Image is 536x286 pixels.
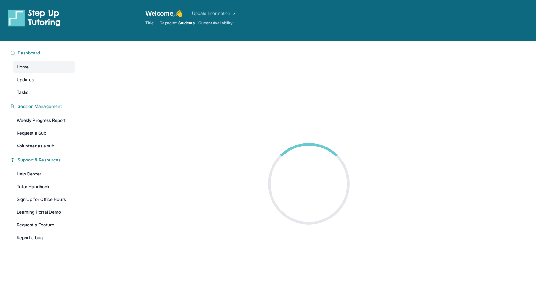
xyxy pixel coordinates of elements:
[17,64,29,70] span: Home
[13,140,75,152] a: Volunteer as a sub
[13,219,75,231] a: Request a Feature
[13,87,75,98] a: Tasks
[17,76,34,83] span: Updates
[18,157,61,163] span: Support & Resources
[13,232,75,243] a: Report a bug
[178,20,195,25] span: Students
[145,20,154,25] span: Title:
[13,206,75,218] a: Learning Portal Demo
[15,50,71,56] button: Dashboard
[230,10,237,17] img: Chevron Right
[13,74,75,85] a: Updates
[145,9,183,18] span: Welcome, 👋
[15,157,71,163] button: Support & Resources
[13,61,75,73] a: Home
[160,20,177,25] span: Capacity:
[15,103,71,110] button: Session Management
[8,9,61,27] img: logo
[13,194,75,205] a: Sign Up for Office Hours
[18,50,40,56] span: Dashboard
[192,10,237,17] a: Update Information
[13,127,75,139] a: Request a Sub
[17,89,28,96] span: Tasks
[18,103,62,110] span: Session Management
[13,168,75,180] a: Help Center
[13,181,75,192] a: Tutor Handbook
[13,115,75,126] a: Weekly Progress Report
[198,20,234,25] span: Current Availability:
